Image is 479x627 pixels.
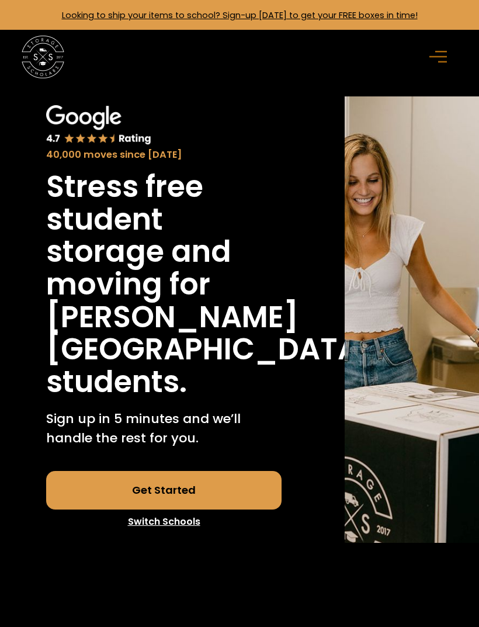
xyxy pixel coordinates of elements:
div: 40,000 moves since [DATE] [46,148,282,162]
a: Switch Schools [46,510,282,534]
img: Google 4.7 star rating [46,105,151,146]
p: Sign up in 5 minutes and we’ll handle the rest for you. [46,409,282,448]
img: Storage Scholars main logo [22,36,65,79]
div: menu [423,40,457,74]
a: Get Started [46,471,282,510]
h1: Stress free student storage and moving for [46,171,282,300]
img: Storage Scholars will have everything waiting for you in your room when you arrive to campus. [345,96,479,542]
h1: students. [46,366,187,399]
a: home [22,36,65,79]
h1: [PERSON_NAME][GEOGRAPHIC_DATA] [46,301,374,366]
a: Looking to ship your items to school? Sign-up [DATE] to get your FREE boxes in time! [62,9,418,21]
